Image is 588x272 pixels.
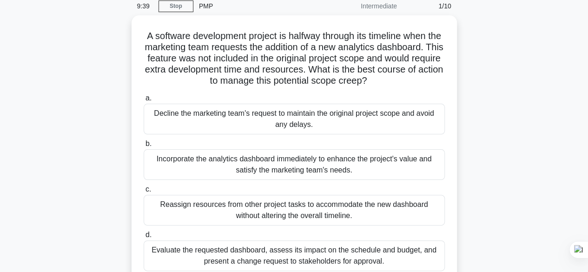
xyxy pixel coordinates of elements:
h5: A software development project is halfway through its timeline when the marketing team requests t... [143,30,446,87]
div: Incorporate the analytics dashboard immediately to enhance the project's value and satisfy the ma... [144,149,445,180]
span: c. [145,185,151,193]
span: a. [145,94,152,102]
div: Decline the marketing team's request to maintain the original project scope and avoid any delays. [144,104,445,134]
div: Evaluate the requested dashboard, assess its impact on the schedule and budget, and present a cha... [144,240,445,271]
a: Stop [159,0,193,12]
div: Reassign resources from other project tasks to accommodate the new dashboard without altering the... [144,195,445,226]
span: b. [145,139,152,147]
span: d. [145,231,152,239]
